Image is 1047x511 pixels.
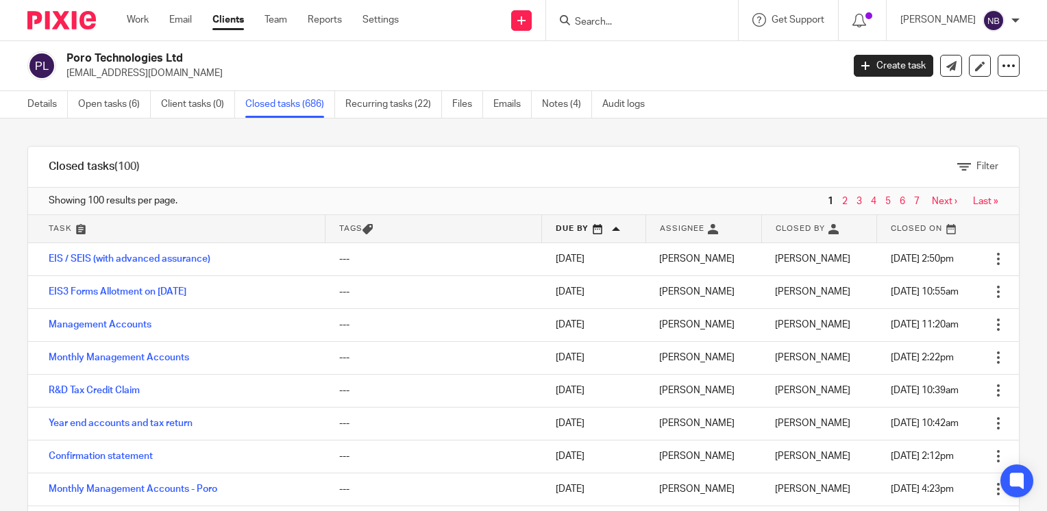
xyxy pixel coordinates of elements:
td: [PERSON_NAME] [645,473,761,506]
img: svg%3E [27,51,56,80]
nav: pager [824,196,998,207]
a: Client tasks (0) [161,91,235,118]
td: [DATE] [542,308,646,341]
td: [PERSON_NAME] [645,374,761,407]
td: [PERSON_NAME] [645,407,761,440]
span: [PERSON_NAME] [775,386,850,395]
a: 5 [885,197,891,206]
td: [PERSON_NAME] [645,242,761,275]
td: [DATE] [542,473,646,506]
a: Emails [493,91,532,118]
span: [DATE] 2:12pm [891,451,954,461]
td: [PERSON_NAME] [645,308,761,341]
a: Recurring tasks (22) [345,91,442,118]
span: Showing 100 results per page. [49,194,177,208]
a: 3 [857,197,862,206]
a: Reports [308,13,342,27]
a: Details [27,91,68,118]
td: [DATE] [542,242,646,275]
div: --- [339,482,528,496]
div: --- [339,285,528,299]
span: 1 [824,193,837,210]
a: Closed tasks (686) [245,91,335,118]
h2: Poro Technologies Ltd [66,51,680,66]
a: Files [452,91,483,118]
span: [DATE] 2:22pm [891,353,954,362]
a: Open tasks (6) [78,91,151,118]
div: --- [339,416,528,430]
a: Audit logs [602,91,655,118]
a: R&D Tax Credit Claim [49,386,140,395]
span: [DATE] 4:23pm [891,484,954,494]
div: --- [339,351,528,364]
a: Year end accounts and tax return [49,419,193,428]
span: [DATE] 11:20am [891,320,959,329]
span: [DATE] 10:55am [891,287,959,297]
td: [PERSON_NAME] [645,275,761,308]
td: [DATE] [542,407,646,440]
a: Notes (4) [542,91,592,118]
img: svg%3E [983,10,1005,32]
td: [DATE] [542,275,646,308]
td: [PERSON_NAME] [645,341,761,374]
span: [PERSON_NAME] [775,254,850,264]
a: 2 [842,197,848,206]
span: Filter [976,162,998,171]
th: Tags [325,215,542,242]
td: [DATE] [542,440,646,473]
div: --- [339,252,528,266]
span: (100) [114,161,140,172]
a: Monthly Management Accounts - Poro [49,484,217,494]
a: Confirmation statement [49,451,153,461]
a: EIS3 Forms Allotment on [DATE] [49,287,186,297]
a: 4 [871,197,876,206]
div: --- [339,449,528,463]
a: Management Accounts [49,320,151,329]
span: [DATE] 2:50pm [891,254,954,264]
p: [EMAIL_ADDRESS][DOMAIN_NAME] [66,66,833,80]
span: [PERSON_NAME] [775,320,850,329]
span: [PERSON_NAME] [775,484,850,494]
span: [PERSON_NAME] [775,419,850,428]
span: [PERSON_NAME] [775,287,850,297]
a: Monthly Management Accounts [49,353,189,362]
span: Get Support [772,15,824,25]
span: [DATE] 10:39am [891,386,959,395]
span: [DATE] 10:42am [891,419,959,428]
img: Pixie [27,11,96,29]
a: Next › [932,197,957,206]
div: --- [339,384,528,397]
a: Create task [854,55,933,77]
div: --- [339,318,528,332]
a: Team [264,13,287,27]
a: EIS / SEIS (with advanced assurance) [49,254,210,264]
a: Clients [212,13,244,27]
p: [PERSON_NAME] [900,13,976,27]
a: Settings [362,13,399,27]
a: Work [127,13,149,27]
td: [DATE] [542,341,646,374]
span: [PERSON_NAME] [775,451,850,461]
span: [PERSON_NAME] [775,353,850,362]
td: [PERSON_NAME] [645,440,761,473]
td: [DATE] [542,374,646,407]
a: Email [169,13,192,27]
h1: Closed tasks [49,160,140,174]
input: Search [574,16,697,29]
a: Last » [973,197,998,206]
a: 7 [914,197,920,206]
a: 6 [900,197,905,206]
